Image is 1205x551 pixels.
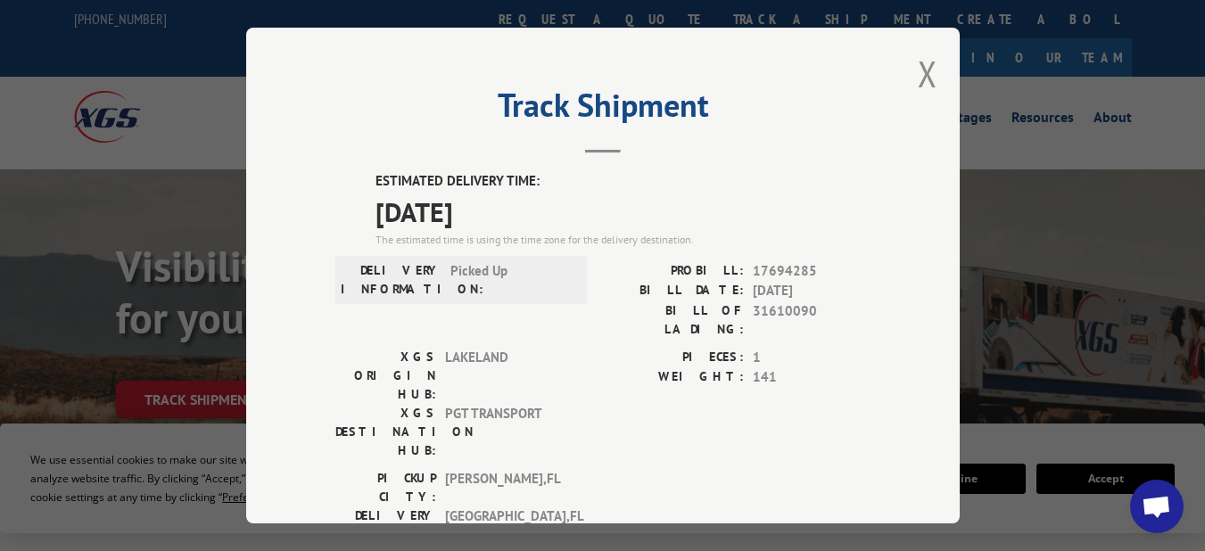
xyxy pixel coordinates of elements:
[753,300,871,338] span: 31610090
[753,347,871,367] span: 1
[376,191,871,231] span: [DATE]
[335,403,436,459] label: XGS DESTINATION HUB:
[918,50,937,97] button: Close modal
[753,281,871,301] span: [DATE]
[450,260,571,298] span: Picked Up
[753,367,871,388] span: 141
[335,468,436,506] label: PICKUP CITY:
[335,506,436,543] label: DELIVERY CITY:
[335,347,436,403] label: XGS ORIGIN HUB:
[603,347,744,367] label: PIECES:
[603,260,744,281] label: PROBILL:
[445,347,565,403] span: LAKELAND
[445,506,565,543] span: [GEOGRAPHIC_DATA] , FL
[603,281,744,301] label: BILL DATE:
[335,93,871,127] h2: Track Shipment
[753,260,871,281] span: 17694285
[603,367,744,388] label: WEIGHT:
[341,260,442,298] label: DELIVERY INFORMATION:
[603,300,744,338] label: BILL OF LADING:
[445,468,565,506] span: [PERSON_NAME] , FL
[1130,480,1184,533] div: Open chat
[445,403,565,459] span: PGT TRANSPORT
[376,231,871,247] div: The estimated time is using the time zone for the delivery destination.
[376,171,871,192] label: ESTIMATED DELIVERY TIME:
